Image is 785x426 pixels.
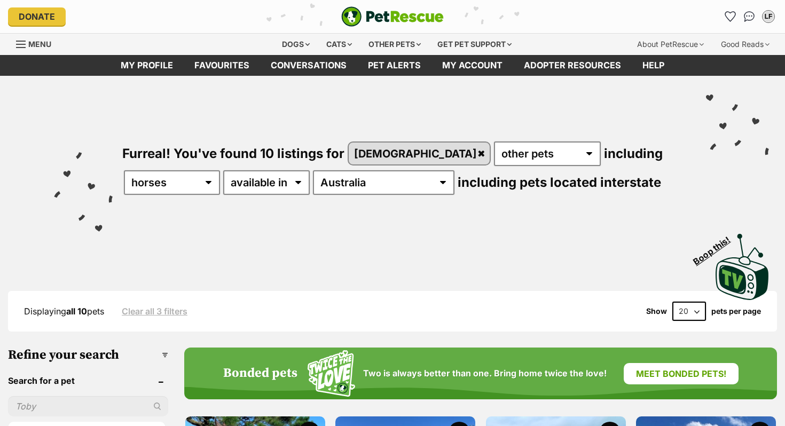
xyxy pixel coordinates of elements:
div: Get pet support [430,34,519,55]
a: My account [431,55,513,76]
a: Adopter resources [513,55,632,76]
a: Help [632,55,675,76]
input: Toby [8,396,168,416]
div: Other pets [361,34,428,55]
div: LF [763,11,774,22]
img: chat-41dd97257d64d25036548639549fe6c8038ab92f7586957e7f3b1b290dea8141.svg [744,11,755,22]
h3: Refine your search [8,348,168,362]
strong: all 10 [66,306,87,317]
a: Favourites [184,55,260,76]
label: pets per page [711,307,761,315]
h4: Bonded pets [223,366,297,381]
span: Displaying pets [24,306,104,317]
div: About PetRescue [630,34,711,55]
span: Boop this! [692,228,741,266]
a: PetRescue [341,6,444,27]
a: Pet alerts [357,55,431,76]
span: including pets located interstate [458,175,661,190]
a: Meet bonded pets! [624,363,739,384]
span: Two is always better than one. Bring home twice the love! [363,368,607,378]
span: Show [646,307,667,315]
a: conversations [260,55,357,76]
ul: Account quick links [721,8,777,25]
div: Good Reads [713,34,777,55]
a: My profile [110,55,184,76]
a: [DEMOGRAPHIC_DATA] [349,143,490,164]
span: Menu [28,40,51,49]
button: My account [760,8,777,25]
div: Dogs [274,34,317,55]
a: Menu [16,34,59,53]
header: Search for a pet [8,376,168,385]
a: Favourites [721,8,739,25]
span: Furreal! You've found 10 listings for [122,146,344,161]
span: including [124,146,663,190]
div: Cats [319,34,359,55]
img: Squiggle [308,350,355,397]
img: PetRescue TV logo [716,234,769,300]
img: logo-e224e6f780fb5917bec1dbf3a21bbac754714ae5b6737aabdf751b685950b380.svg [341,6,444,27]
a: Donate [8,7,66,26]
a: Conversations [741,8,758,25]
a: Boop this! [716,224,769,302]
a: Clear all 3 filters [122,306,187,316]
